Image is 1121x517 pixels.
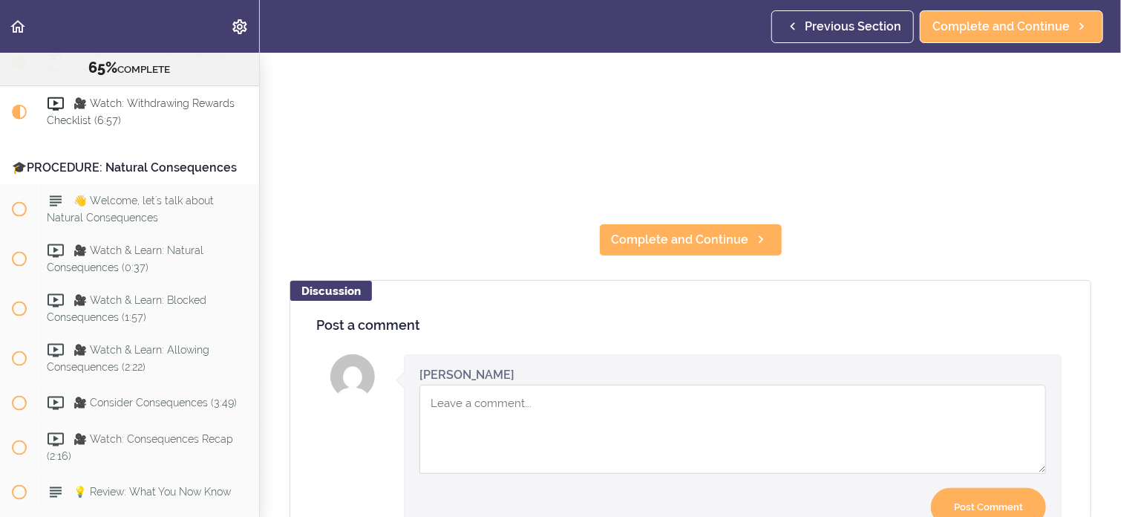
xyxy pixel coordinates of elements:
span: 🎥 Watch & Learn: Natural Consequences (0:37) [47,244,203,273]
span: Complete and Continue [612,231,749,249]
h4: Post a comment [316,318,1065,333]
img: Valerie J [330,354,375,399]
span: 🎥 Watch: Withdrawing Rewards Checklist (6:57) [47,98,235,127]
span: 🎥 Watch & Learn: Blocked Consequences (1:57) [47,294,206,323]
div: [PERSON_NAME] [419,366,514,383]
a: Complete and Continue [599,224,782,256]
span: 💡 Review: What You Now Know [73,486,231,498]
div: Discussion [290,281,372,301]
span: Previous Section [805,18,901,36]
span: 65% [89,59,118,77]
span: 🎥 Watch: Consequences Recap (2:16) [47,433,233,462]
span: 🎥 Watch & Learn: Allowing Consequences (2:22) [47,344,209,373]
a: Previous Section [771,10,914,43]
span: 🎥 Consider Consequences (3:49) [73,397,237,409]
a: Complete and Continue [920,10,1103,43]
textarea: Comment box [419,385,1046,474]
svg: Settings Menu [231,18,249,36]
span: 👋 Welcome, let's talk about Natural Consequences [47,195,214,224]
svg: Back to course curriculum [9,18,27,36]
div: COMPLETE [19,59,241,78]
span: Complete and Continue [932,18,1070,36]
